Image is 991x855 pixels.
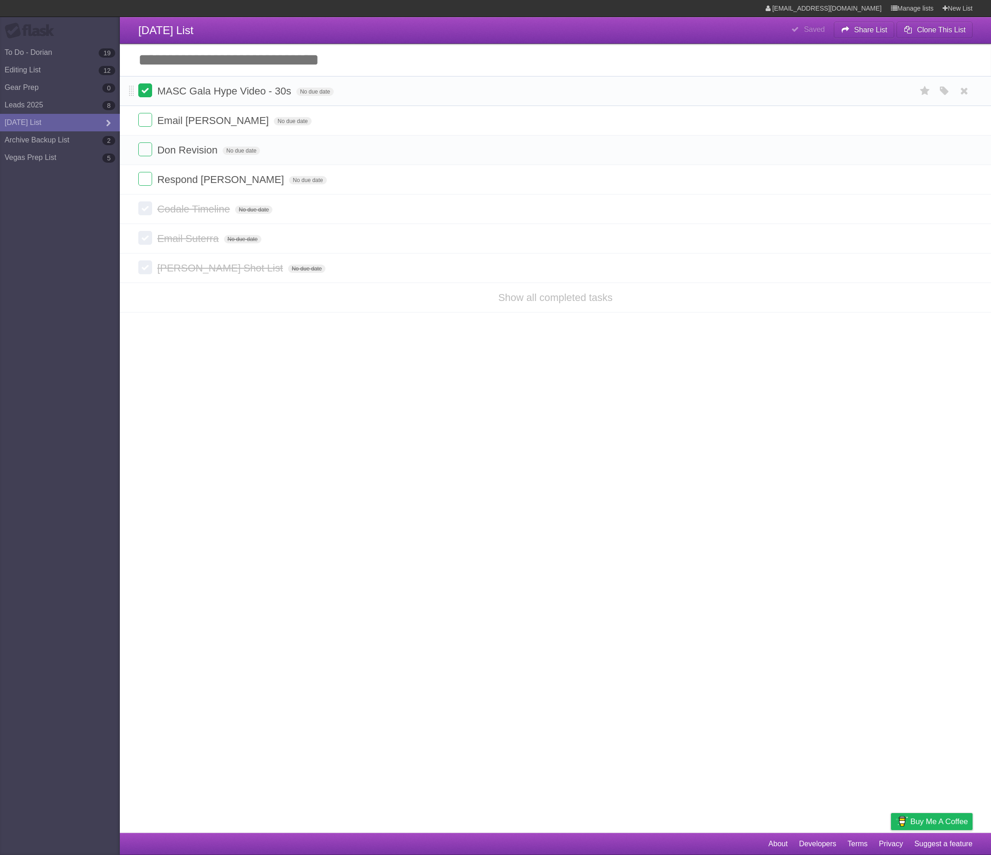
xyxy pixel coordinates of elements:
[897,22,973,38] button: Clone This List
[157,144,220,156] span: Don Revision
[102,136,115,145] b: 2
[799,835,836,853] a: Developers
[138,24,194,36] span: [DATE] List
[834,22,895,38] button: Share List
[288,265,325,273] span: No due date
[879,835,903,853] a: Privacy
[235,206,272,214] span: No due date
[917,26,966,34] b: Clone This List
[157,262,285,274] span: [PERSON_NAME] Shot List
[138,142,152,156] label: Done
[102,153,115,163] b: 5
[5,23,60,39] div: Flask
[157,115,271,126] span: Email [PERSON_NAME]
[102,101,115,110] b: 8
[914,835,973,853] a: Suggest a feature
[891,813,973,830] a: Buy me a coffee
[157,203,232,215] span: Codale Timeline
[138,260,152,274] label: Done
[848,835,868,853] a: Terms
[157,174,286,185] span: Respond [PERSON_NAME]
[289,176,326,184] span: No due date
[296,88,334,96] span: No due date
[910,814,968,830] span: Buy me a coffee
[138,172,152,186] label: Done
[768,835,788,853] a: About
[224,235,261,243] span: No due date
[223,147,260,155] span: No due date
[157,85,294,97] span: MASC Gala Hype Video - 30s
[896,814,908,829] img: Buy me a coffee
[102,83,115,93] b: 0
[138,113,152,127] label: Done
[498,292,613,303] a: Show all completed tasks
[138,231,152,245] label: Done
[138,83,152,97] label: Done
[854,26,887,34] b: Share List
[804,25,825,33] b: Saved
[157,233,221,244] span: Email Suterra
[274,117,311,125] span: No due date
[138,201,152,215] label: Done
[916,83,934,99] label: Star task
[99,66,115,75] b: 12
[99,48,115,58] b: 19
